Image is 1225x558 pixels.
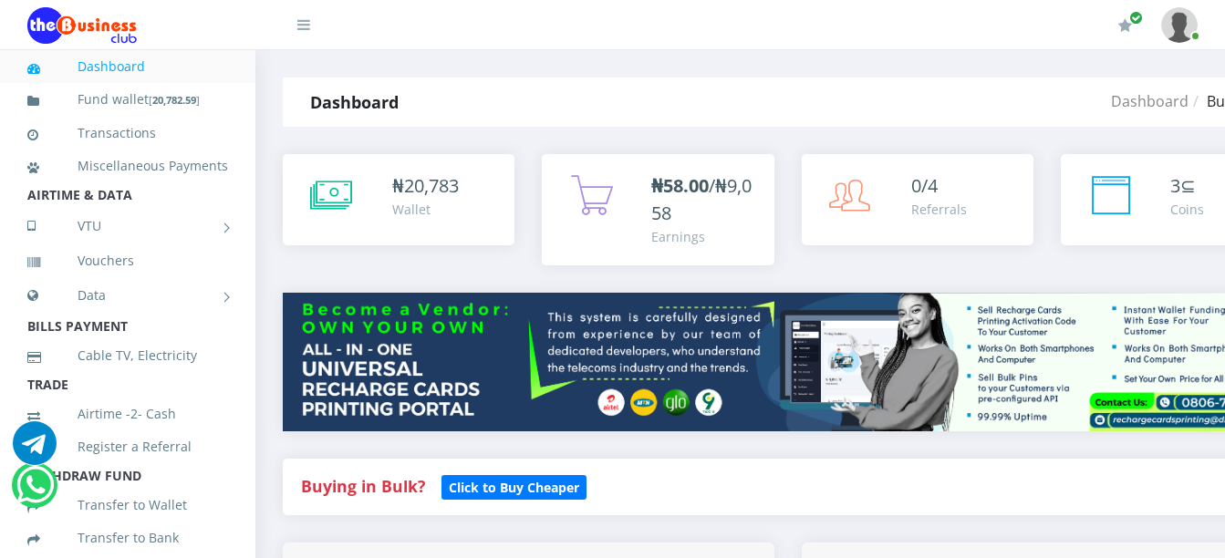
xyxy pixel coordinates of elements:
[911,200,967,219] div: Referrals
[404,173,459,198] span: 20,783
[27,7,137,44] img: Logo
[27,203,228,249] a: VTU
[16,477,54,507] a: Chat for support
[149,93,200,107] small: [ ]
[441,475,587,497] a: Click to Buy Cheaper
[542,154,773,265] a: ₦58.00/₦9,058 Earnings
[1170,172,1204,200] div: ⊆
[27,273,228,318] a: Data
[283,154,514,245] a: ₦20,783 Wallet
[1170,173,1180,198] span: 3
[27,78,228,121] a: Fund wallet[20,782.59]
[911,173,938,198] span: 0/4
[651,173,709,198] b: ₦58.00
[651,173,752,225] span: /₦9,058
[1161,7,1198,43] img: User
[1111,91,1189,111] a: Dashboard
[392,200,459,219] div: Wallet
[152,93,196,107] b: 20,782.59
[27,335,228,377] a: Cable TV, Electricity
[27,426,228,468] a: Register a Referral
[310,91,399,113] strong: Dashboard
[802,154,1033,245] a: 0/4 Referrals
[27,112,228,154] a: Transactions
[449,479,579,496] b: Click to Buy Cheaper
[27,393,228,435] a: Airtime -2- Cash
[13,435,57,465] a: Chat for support
[301,475,425,497] strong: Buying in Bulk?
[27,240,228,282] a: Vouchers
[392,172,459,200] div: ₦
[27,484,228,526] a: Transfer to Wallet
[27,46,228,88] a: Dashboard
[1170,200,1204,219] div: Coins
[1118,18,1132,33] i: Renew/Upgrade Subscription
[651,227,755,246] div: Earnings
[1129,11,1143,25] span: Renew/Upgrade Subscription
[27,145,228,187] a: Miscellaneous Payments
